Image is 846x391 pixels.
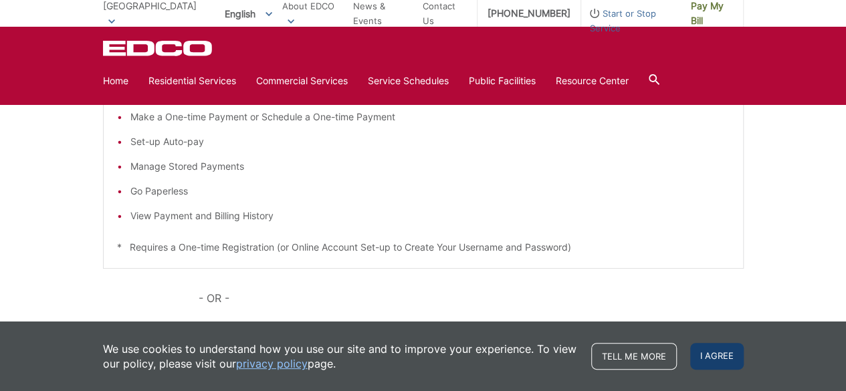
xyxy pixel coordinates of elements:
a: Service Schedules [368,74,449,88]
li: Manage Stored Payments [130,159,730,174]
p: * Requires a One-time Registration (or Online Account Set-up to Create Your Username and Password) [117,240,730,255]
a: Resource Center [556,74,629,88]
a: Commercial Services [256,74,348,88]
li: Go Paperless [130,184,730,199]
p: - OR - [199,289,743,307]
a: Tell me more [591,343,677,370]
a: Click Here [103,319,148,334]
li: Make a One-time Payment or Schedule a One-time Payment [130,110,730,124]
a: privacy policy [236,356,308,371]
p: We use cookies to understand how you use our site and to improve your experience. To view our pol... [103,342,578,371]
li: Set-up Auto-pay [130,134,730,149]
li: View Payment and Billing History [130,209,730,223]
a: Home [103,74,128,88]
a: EDCD logo. Return to the homepage. [103,40,214,56]
a: Public Facilities [469,74,536,88]
p: to Make a One-time Payment Only Online [103,319,744,334]
a: Residential Services [148,74,236,88]
span: English [215,3,282,25]
span: I agree [690,343,744,370]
